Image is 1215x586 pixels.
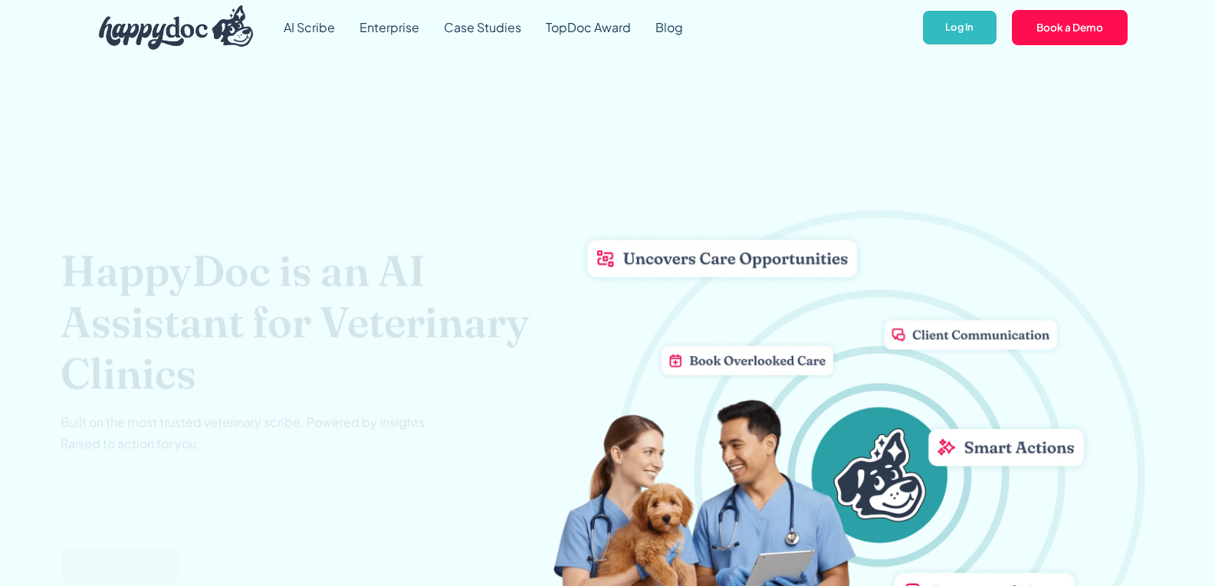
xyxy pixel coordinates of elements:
img: HappyDoc Logo: A happy dog with his ear up, listening. [99,5,254,50]
a: home [87,2,254,54]
h1: HappyDoc is an AI Assistant for Veterinary Clinics [61,244,553,399]
p: Built on the most trusted veterinary scribe. Powered by insights. Raised to action for you. [61,411,429,454]
a: Book a Demo [61,545,179,584]
a: Book a Demo [1010,8,1129,47]
a: Log In [921,9,997,47]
